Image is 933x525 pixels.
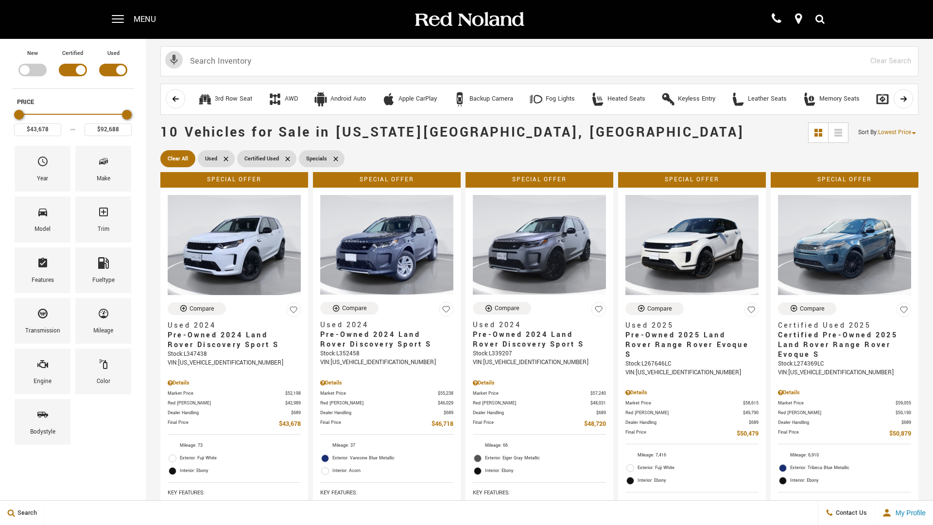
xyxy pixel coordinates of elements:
a: Market Price $57,240 [473,390,606,397]
span: Key Features : [778,497,911,508]
span: Final Price [320,419,432,429]
button: scroll right [894,89,913,108]
a: Dealer Handling $689 [473,409,606,417]
span: 10 Vehicles for Sale in [US_STATE][GEOGRAPHIC_DATA], [GEOGRAPHIC_DATA] [160,123,744,142]
li: Mileage: 6,910 [778,449,911,462]
button: Heated SeatsHeated Seats [585,89,651,109]
div: MakeMake [75,146,131,192]
span: Color [98,356,109,376]
span: Used 2025 [625,321,751,331]
div: AWD [285,95,298,104]
a: Market Price $52,198 [168,390,301,397]
span: $49,790 [743,409,759,417]
span: Interior: Ebony [485,466,606,476]
span: Search [15,508,37,517]
span: Engine [37,356,49,376]
li: Mileage: 7,416 [625,449,759,462]
div: Fog Lights [546,95,575,104]
div: Pricing Details - Pre-Owned 2025 Land Rover Range Rover Evoque S With Navigation & AWD [625,388,759,397]
span: $59,055 [896,400,911,407]
span: $689 [291,409,301,417]
span: Used 2024 [168,321,294,331]
button: 3rd Row Seat3rd Row Seat [192,89,258,109]
label: Used [107,49,120,58]
span: Key Features : [473,488,606,498]
span: Contact Us [833,508,867,517]
div: Compare [342,304,367,313]
span: Exterior: Varesine Blue Metallic [332,454,453,463]
span: Dealer Handling [320,409,444,417]
input: Search Inventory [160,46,918,76]
div: Filter by Vehicle Type [12,49,134,88]
span: Market Price [473,390,590,397]
span: Red [PERSON_NAME] [778,409,896,417]
span: $50,879 [889,429,911,439]
div: Stock : L267646LC [625,360,759,368]
div: Price [14,106,132,136]
li: Mileage: 73 [168,439,301,452]
div: Stock : L347438 [168,350,301,359]
a: Final Price $50,479 [625,429,759,439]
a: Certified Used 2025Certified Pre-Owned 2025 Land Rover Range Rover Evoque S [778,321,911,360]
a: Red [PERSON_NAME] $49,790 [625,409,759,417]
a: Final Price $43,678 [168,419,301,429]
input: Minimum [14,123,61,136]
svg: Click to toggle on voice search [165,51,183,69]
a: Used 2025Pre-Owned 2025 Land Rover Range Rover Evoque S [625,321,759,360]
span: Exterior: Eiger Gray Metallic [485,454,606,463]
span: $42,989 [285,400,301,407]
div: Fog Lights [529,92,543,106]
div: Stock : L339207 [473,350,606,358]
span: $55,238 [438,390,453,397]
button: Save Vehicle [744,302,759,321]
div: Features [32,275,54,286]
span: Key Features : [320,488,453,498]
div: Heated Seats [590,92,605,106]
span: Certified Used 2025 [778,321,904,331]
div: Compare [800,304,825,313]
span: Model [37,204,49,224]
span: Key Features : [625,497,759,508]
span: Year [37,153,49,174]
a: Final Price $48,720 [473,419,606,429]
div: 3rd Row Seat [198,92,212,106]
button: Compare Vehicle [168,302,226,315]
div: Leather Seats [731,92,745,106]
a: Final Price $50,879 [778,429,911,439]
span: Used [205,153,217,165]
span: Used 2024 [473,320,599,330]
div: Transmission [25,326,60,336]
span: $57,240 [590,390,606,397]
span: Red [PERSON_NAME] [625,409,743,417]
div: Stock : L274369LC [778,360,911,368]
span: Pre-Owned 2024 Land Rover Discovery Sport S [320,330,446,350]
div: Memory Seats [802,92,817,106]
span: Final Price [473,419,584,429]
span: Mileage [98,305,109,326]
button: scroll left [166,89,185,108]
div: VIN: [US_VEHICLE_IDENTIFICATION_NUMBER] [473,358,606,367]
div: BodystyleBodystyle [15,399,70,445]
div: Special Offer [771,172,918,188]
div: Special Offer [313,172,461,188]
span: Features [37,255,49,275]
button: Save Vehicle [897,302,911,321]
a: Dealer Handling $689 [168,409,301,417]
div: Backup Camera [469,95,513,104]
span: Pre-Owned 2024 Land Rover Discovery Sport S [168,331,294,350]
button: Open user profile menu [875,501,933,525]
li: Mileage: 37 [320,439,453,452]
div: 3rd Row Seat [215,95,252,104]
span: Dealer Handling [778,419,901,426]
img: 2024 Land Rover Discovery Sport S [320,195,453,295]
div: Model [35,224,51,235]
span: Key Features : [168,488,301,498]
div: VIN: [US_VEHICLE_IDENTIFICATION_NUMBER] [168,359,301,367]
div: ModelModel [15,196,70,242]
span: Sort By : [858,128,878,137]
span: $689 [596,409,606,417]
a: Market Price $55,238 [320,390,453,397]
span: Red [PERSON_NAME] [473,400,590,407]
button: Save Vehicle [439,302,453,321]
span: Interior: Ebony [790,476,911,486]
